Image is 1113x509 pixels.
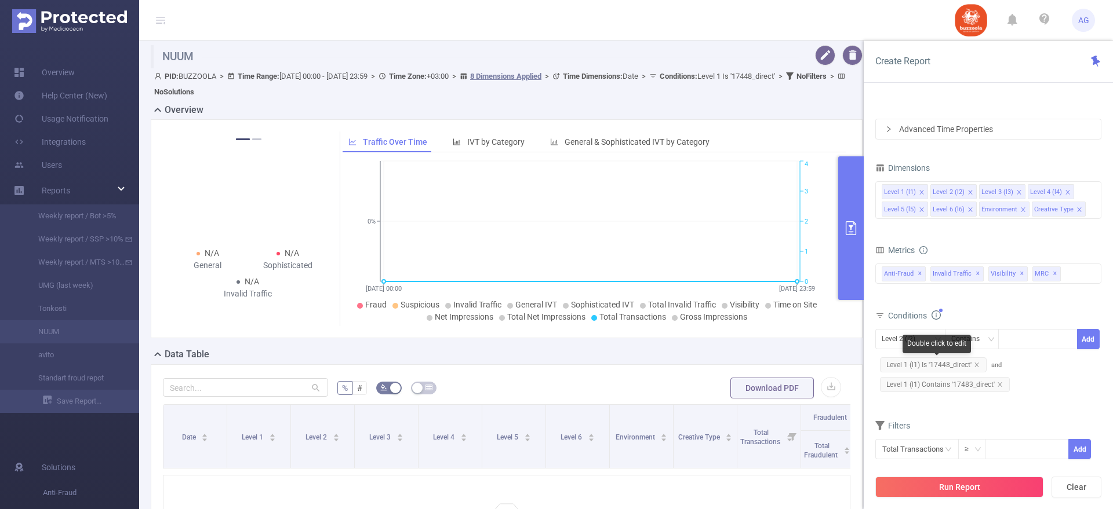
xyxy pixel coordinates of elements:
i: icon: caret-down [524,437,530,440]
button: Add [1068,439,1091,459]
a: Help Center (New) [14,84,107,107]
span: Net Impressions [435,312,493,321]
div: Level 6 (l6) [933,202,965,217]
li: Level 4 (l4) [1028,184,1074,199]
i: icon: caret-up [524,432,530,435]
a: Weekly report / MTS >10% [23,251,125,274]
a: Integrations [14,130,86,153]
i: Filter menu [848,431,864,468]
span: Fraudulent [813,413,847,422]
i: icon: bar-chart [453,138,461,146]
h2: Overview [165,103,203,117]
span: Level 4 [433,433,456,441]
i: icon: close [1065,189,1071,196]
i: icon: caret-up [202,432,208,435]
span: > [216,72,227,80]
span: Level 1 [242,433,265,441]
span: General IVT [515,300,557,309]
div: Level 2 (l2) [933,185,965,200]
div: Sort [524,432,531,439]
div: Sort [588,432,595,439]
a: Tonkosti [23,297,125,320]
h1: NUUM [151,45,799,68]
span: Metrics [875,246,915,255]
i: icon: close [1016,189,1022,196]
tspan: 2 [805,218,808,225]
li: Level 6 (l6) [930,202,977,217]
img: Protected Media [12,9,127,33]
span: Invalid Traffic [453,300,501,309]
tspan: 3 [805,188,808,195]
tspan: [DATE] 23:59 [779,285,815,292]
span: and [875,361,1014,389]
div: Contains [951,329,988,349]
i: icon: caret-down [397,437,403,440]
a: Weekly report / SSP >10% [23,228,125,251]
i: icon: caret-down [843,449,850,453]
div: Invalid Traffic [208,288,288,300]
a: Usage Notification [14,107,108,130]
li: Level 2 (l2) [930,184,977,199]
span: Invalid Traffic [930,266,984,281]
b: No Solutions [154,87,194,96]
span: # [357,383,362,393]
button: 1 [236,138,250,140]
i: icon: line-chart [348,138,357,146]
div: Creative Type [1034,202,1074,217]
i: icon: down [988,336,995,344]
i: icon: caret-up [588,432,594,435]
div: Double click to edit [903,335,971,353]
span: Date [182,433,198,441]
span: Anti-Fraud [882,266,926,281]
span: MRC [1032,266,1061,281]
span: Environment [616,433,657,441]
div: ≥ [965,440,977,459]
tspan: 0% [368,218,376,225]
li: Environment [979,202,1030,217]
i: icon: user [154,72,165,80]
span: N/A [245,277,259,286]
i: icon: bg-colors [380,384,387,391]
tspan: 0 [805,278,808,285]
button: Add [1077,329,1100,349]
span: > [541,72,552,80]
span: AG [1078,9,1089,32]
span: Gross Impressions [680,312,747,321]
i: icon: caret-up [661,432,667,435]
span: Anti-Fraud [43,481,139,504]
a: Overview [14,61,75,84]
div: Sort [660,432,667,439]
div: Sort [725,432,732,439]
span: Level 1 (l1) Is '17448_direct' [880,357,987,372]
i: icon: close [1076,207,1082,214]
li: Creative Type [1032,202,1086,217]
div: Level 3 (l3) [981,185,1013,200]
span: > [775,72,786,80]
span: Dimensions [875,163,930,173]
span: Solutions [42,456,75,479]
span: Conditions [888,311,941,320]
a: NUUM [23,320,125,343]
span: N/A [285,248,299,258]
i: icon: caret-up [460,432,467,435]
b: Time Dimensions : [563,72,623,80]
b: PID: [165,72,179,80]
span: Suspicious [401,300,439,309]
b: No Filters [796,72,827,80]
span: ✕ [918,267,922,281]
div: Level 5 (l5) [884,202,916,217]
i: icon: caret-down [588,437,594,440]
button: Download PDF [730,378,814,398]
span: > [449,72,460,80]
i: Filter menu [784,405,801,468]
tspan: 4 [805,161,808,169]
span: Level 3 [369,433,392,441]
i: icon: close [997,382,1003,387]
a: Save Report... [43,390,139,413]
span: Create Report [875,56,930,67]
i: icon: close [919,189,925,196]
b: Time Zone: [389,72,427,80]
span: Visibility [988,266,1028,281]
i: icon: caret-down [202,437,208,440]
i: icon: down [974,446,981,454]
